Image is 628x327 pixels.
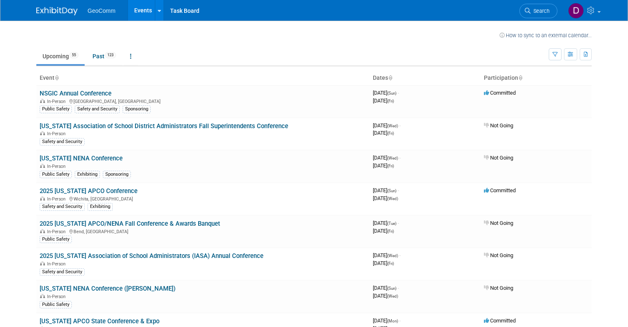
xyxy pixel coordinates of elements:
[75,171,100,178] div: Exhibiting
[387,124,398,128] span: (Wed)
[40,261,45,265] img: In-Person Event
[398,220,399,226] span: -
[40,285,175,292] a: [US_STATE] NENA Conference ([PERSON_NAME])
[123,105,151,113] div: Sponsoring
[484,122,513,129] span: Not Going
[398,285,399,291] span: -
[484,317,516,324] span: Committed
[40,252,263,260] a: 2025 [US_STATE] Association of School Administrators (IASA) Annual Conference
[373,130,394,136] span: [DATE]
[40,220,220,227] a: 2025 [US_STATE] APCO/NENA Fall Conference & Awards Banquet
[373,162,394,169] span: [DATE]
[373,90,399,96] span: [DATE]
[373,317,400,324] span: [DATE]
[40,228,366,234] div: Bend, [GEOGRAPHIC_DATA]
[36,71,370,85] th: Event
[40,122,288,130] a: [US_STATE] Association of School District Administrators Fall Superintendents Conference
[40,155,123,162] a: [US_STATE] NENA Conference
[47,131,68,136] span: In-Person
[40,229,45,233] img: In-Person Event
[387,294,398,298] span: (Wed)
[88,203,113,210] div: Exhibiting
[373,293,398,299] span: [DATE]
[40,105,72,113] div: Public Safety
[373,260,394,266] span: [DATE]
[387,91,396,95] span: (Sun)
[387,253,398,258] span: (Wed)
[40,317,159,325] a: [US_STATE] APCO State Conference & Expo
[387,319,398,323] span: (Mon)
[36,7,78,15] img: ExhibitDay
[373,122,400,129] span: [DATE]
[373,220,399,226] span: [DATE]
[398,187,399,193] span: -
[398,90,399,96] span: -
[40,138,85,146] div: Safety and Security
[373,252,400,258] span: [DATE]
[373,155,400,161] span: [DATE]
[387,286,396,291] span: (Sun)
[387,131,394,136] span: (Fri)
[40,195,366,202] div: Wichita, [GEOGRAPHIC_DATA]
[387,196,398,201] span: (Wed)
[40,171,72,178] div: Public Safety
[40,203,85,210] div: Safety and Security
[69,52,78,58] span: 55
[399,252,400,258] span: -
[47,99,68,104] span: In-Person
[47,164,68,169] span: In-Person
[105,52,116,58] span: 123
[55,74,59,81] a: Sort by Event Name
[387,164,394,168] span: (Fri)
[40,164,45,168] img: In-Person Event
[88,7,116,14] span: GeoComm
[387,156,398,160] span: (Wed)
[370,71,481,85] th: Dates
[387,229,394,234] span: (Fri)
[388,74,392,81] a: Sort by Start Date
[387,189,396,193] span: (Sun)
[518,74,522,81] a: Sort by Participation Type
[399,317,400,324] span: -
[519,4,557,18] a: Search
[47,196,68,202] span: In-Person
[373,187,399,193] span: [DATE]
[47,261,68,267] span: In-Person
[500,32,592,38] a: How to sync to an external calendar...
[373,228,394,234] span: [DATE]
[36,48,85,64] a: Upcoming55
[399,155,400,161] span: -
[40,131,45,135] img: In-Person Event
[484,155,513,161] span: Not Going
[40,99,45,103] img: In-Person Event
[103,171,131,178] div: Sponsoring
[75,105,120,113] div: Safety and Security
[47,229,68,234] span: In-Person
[387,99,394,103] span: (Fri)
[40,98,366,104] div: [GEOGRAPHIC_DATA], [GEOGRAPHIC_DATA]
[40,90,111,97] a: NSGIC Annual Conference
[484,220,513,226] span: Not Going
[531,8,550,14] span: Search
[484,252,513,258] span: Not Going
[484,285,513,291] span: Not Going
[47,294,68,299] span: In-Person
[40,187,137,195] a: 2025 [US_STATE] APCO Conference
[86,48,122,64] a: Past123
[387,261,394,266] span: (Fri)
[484,90,516,96] span: Committed
[568,3,584,19] img: Dallas Johnson
[373,195,398,201] span: [DATE]
[481,71,592,85] th: Participation
[399,122,400,129] span: -
[373,285,399,291] span: [DATE]
[387,221,396,226] span: (Tue)
[40,294,45,298] img: In-Person Event
[373,98,394,104] span: [DATE]
[40,236,72,243] div: Public Safety
[40,301,72,308] div: Public Safety
[40,268,85,276] div: Safety and Security
[40,196,45,200] img: In-Person Event
[484,187,516,193] span: Committed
